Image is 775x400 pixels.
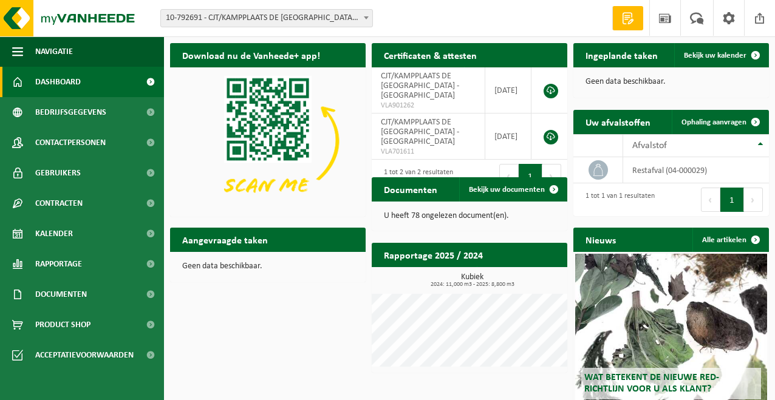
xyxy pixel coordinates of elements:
[381,72,459,100] span: CJT/KAMPPLAATS DE [GEOGRAPHIC_DATA] - [GEOGRAPHIC_DATA]
[579,186,655,213] div: 1 tot 1 van 1 resultaten
[684,52,746,59] span: Bekijk uw kalender
[744,188,763,212] button: Next
[170,228,280,251] h2: Aangevraagde taken
[720,188,744,212] button: 1
[372,243,495,266] h2: Rapportage 2025 / 2024
[384,212,555,220] p: U heeft 78 ongelezen document(en).
[182,262,353,271] p: Geen data beschikbaar.
[378,163,453,189] div: 1 tot 2 van 2 resultaten
[381,101,476,110] span: VLA901262
[542,164,561,188] button: Next
[519,164,542,188] button: 1
[378,282,567,288] span: 2024: 11,000 m3 - 2025: 8,800 m3
[381,147,476,157] span: VLA701611
[378,273,567,288] h3: Kubiek
[170,67,366,214] img: Download de VHEPlus App
[469,186,545,194] span: Bekijk uw documenten
[573,110,663,134] h2: Uw afvalstoffen
[573,228,628,251] h2: Nieuws
[372,43,489,67] h2: Certificaten & attesten
[35,219,73,249] span: Kalender
[35,127,106,158] span: Contactpersonen
[35,279,87,310] span: Documenten
[586,78,757,86] p: Geen data beschikbaar.
[372,177,449,201] h2: Documenten
[381,118,459,146] span: CJT/KAMPPLAATS DE [GEOGRAPHIC_DATA] - [GEOGRAPHIC_DATA]
[632,141,667,151] span: Afvalstof
[674,43,768,67] a: Bekijk uw kalender
[161,10,372,27] span: 10-792691 - CJT/KAMPPLAATS DE KOESTAL - MOELINGEN
[35,310,90,340] span: Product Shop
[692,228,768,252] a: Alle artikelen
[701,188,720,212] button: Previous
[499,164,519,188] button: Previous
[35,97,106,127] span: Bedrijfsgegevens
[672,110,768,134] a: Ophaling aanvragen
[623,157,769,183] td: restafval (04-000029)
[35,188,83,219] span: Contracten
[35,340,134,370] span: Acceptatievoorwaarden
[573,43,670,67] h2: Ingeplande taken
[35,67,81,97] span: Dashboard
[477,266,566,291] a: Bekijk rapportage
[35,158,81,188] span: Gebruikers
[35,36,73,67] span: Navigatie
[584,373,719,394] span: Wat betekent de nieuwe RED-richtlijn voor u als klant?
[35,249,82,279] span: Rapportage
[170,43,332,67] h2: Download nu de Vanheede+ app!
[160,9,373,27] span: 10-792691 - CJT/KAMPPLAATS DE KOESTAL - MOELINGEN
[485,67,531,114] td: [DATE]
[459,177,566,202] a: Bekijk uw documenten
[681,118,746,126] span: Ophaling aanvragen
[485,114,531,160] td: [DATE]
